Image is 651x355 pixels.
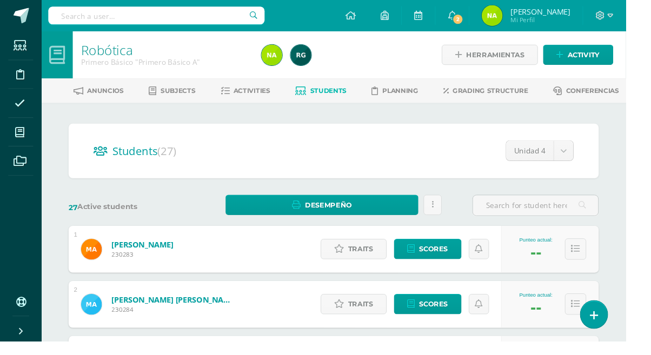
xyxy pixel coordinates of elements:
a: Scores [410,249,480,270]
input: Search a user… [50,7,275,25]
a: Grading structure [461,86,549,103]
div: Punteo actual: [540,304,575,310]
span: Activities [243,90,281,98]
span: Students [117,150,183,165]
span: Scores [436,249,466,269]
span: Herramientas [485,47,546,67]
a: Activities [229,86,281,103]
div: -- [552,310,563,330]
span: Scores [436,306,466,326]
div: 1 [77,240,81,248]
a: [PERSON_NAME] [PERSON_NAME] [116,306,246,317]
label: Active students [71,210,203,220]
h1: Robótica [84,44,259,59]
a: Traits [334,249,402,270]
span: Desempeño [317,204,366,224]
a: Planning [387,86,435,103]
span: 230283 [116,260,181,269]
a: Robótica [84,43,138,61]
a: Activity [565,46,638,68]
a: Subjects [155,86,203,103]
span: Unidad 4 [535,146,568,167]
img: d7bf1ebabc03247ccb31209505a45934.png [84,306,106,327]
span: 2 [470,14,482,26]
span: Grading structure [471,90,549,98]
a: Anuncios [76,86,129,103]
span: Conferencias [589,90,644,98]
div: Primero Básico 'Primero Básico A' [84,59,259,70]
span: Anuncios [91,90,129,98]
span: Planning [398,90,435,98]
a: Conferencias [575,86,644,103]
span: 230284 [116,317,246,326]
span: [PERSON_NAME] [531,6,593,17]
span: (27) [164,150,183,165]
img: 79afaea4f7f26e41321332bc9fe30610.png [84,249,106,270]
div: 2 [77,298,81,305]
a: Herramientas [460,46,560,68]
a: [PERSON_NAME] [116,249,181,260]
span: 27 [71,211,81,220]
span: Activity [590,47,624,67]
a: Desempeño [235,203,435,224]
span: Traits [362,306,388,326]
span: Students [323,90,361,98]
span: Mi Perfil [531,16,593,25]
span: Subjects [167,90,203,98]
a: Traits [334,306,402,327]
img: e044b199acd34bf570a575bac584e1d1.png [302,46,324,68]
input: Search for student here… [492,203,622,224]
img: e7204cb6e19894517303226b3150e977.png [501,5,523,27]
span: Traits [362,249,388,269]
img: e7204cb6e19894517303226b3150e977.png [272,46,294,68]
a: Students [307,86,361,103]
a: Unidad 4 [527,146,596,167]
div: Punteo actual: [540,246,575,252]
div: -- [552,252,563,272]
a: Scores [410,306,480,327]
